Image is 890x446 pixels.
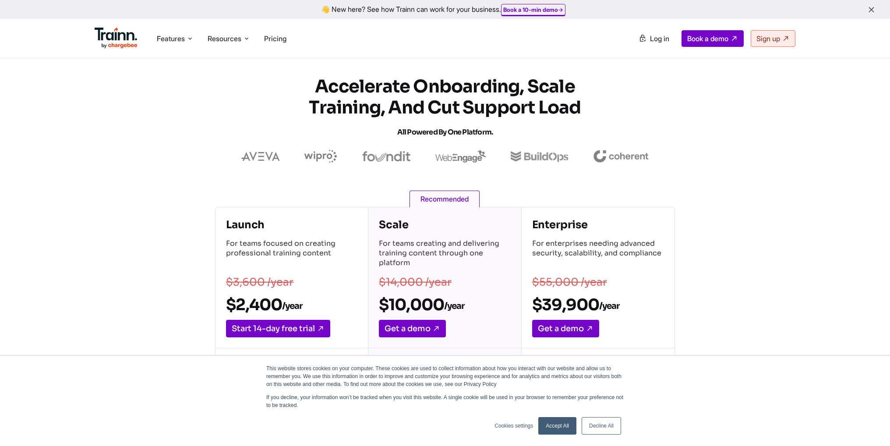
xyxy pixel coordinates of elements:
[304,150,337,163] img: wipro logo
[226,320,330,337] a: Start 14-day free trial
[5,5,885,14] div: 👋 New here? See how Trainn can work for your business.
[379,320,446,337] a: Get a demo
[226,276,293,289] s: $3,600 /year
[379,239,510,269] p: For teams creating and delivering training content through one platform
[532,276,607,289] s: $55,000 /year
[264,34,286,43] a: Pricing
[511,151,568,162] img: buildops logo
[503,6,563,13] a: Book a 10-min demo→
[226,239,357,269] p: For teams focused on creating professional training content
[410,191,480,207] span: Recommended
[379,276,452,289] s: $14,000 /year
[532,320,599,337] a: Get a demo
[582,417,621,435] a: Decline All
[266,393,624,409] p: If you decline, your information won’t be tracked when you visit this website. A single cookie wi...
[503,6,558,13] b: Book a 10-min demo
[157,34,185,43] span: Features
[266,365,624,388] p: This website stores cookies on your computer. These cookies are used to collect information about...
[226,295,357,315] h2: $2,400
[751,30,795,47] a: Sign up
[532,218,664,232] h4: Enterprise
[494,422,533,430] a: Cookies settings
[435,150,486,163] img: webengage logo
[208,34,241,43] span: Resources
[538,417,576,435] a: Accept All
[532,239,664,269] p: For enterprises needing advanced security, scalability, and compliance
[682,30,744,47] a: Book a demo
[379,218,510,232] h4: Scale
[287,76,603,143] h1: Accelerate Onboarding, Scale Training, and Cut Support Load
[362,151,411,162] img: foundit logo
[282,301,302,311] sub: /year
[397,127,493,137] span: All Powered by One Platform.
[532,295,664,315] h2: $39,900
[756,34,780,43] span: Sign up
[226,218,357,232] h4: Launch
[241,152,280,161] img: aveva logo
[599,301,619,311] sub: /year
[650,34,669,43] span: Log in
[633,31,675,46] a: Log in
[593,150,649,163] img: coherent logo
[95,28,138,49] img: Trainn Logo
[444,301,464,311] sub: /year
[379,295,510,315] h2: $10,000
[687,34,728,43] span: Book a demo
